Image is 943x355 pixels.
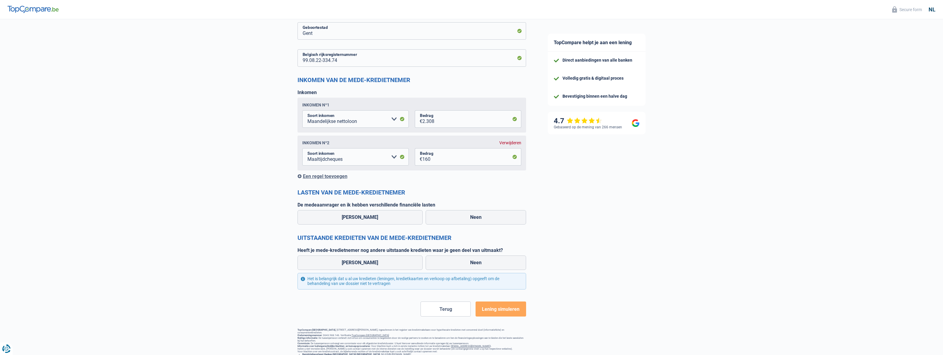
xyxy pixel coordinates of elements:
[297,329,526,334] p: , [STREET_ADDRESS][PERSON_NAME], ingeschreven in het register van kredietmakelaars voor hypotheca...
[297,350,526,353] p: Voor klachten over een kredietcontract, de bijbehorende rechten of de kredietmakelaar kunt u ook ...
[297,342,526,345] p: : De tussenpersoon ontvangt een commissie voor elk afgesloten kredietdossier. U kunt hierover aan...
[548,34,646,52] div: TopCompare helpt je aan een lening
[297,189,526,196] h2: Lasten van de mede-kredietnemer
[476,301,526,317] button: Lening simuleren
[297,210,423,225] label: [PERSON_NAME]
[297,173,526,179] div: Een regel toevoegen
[8,6,59,13] img: TopCompare Logo
[297,334,322,337] strong: Ondernemingsnummer
[889,5,926,14] button: Secure form
[499,140,521,145] div: Verwijderen
[297,49,526,67] input: 12.12.12-123.12
[302,140,329,145] div: Inkomen nº2
[297,247,526,253] label: Heeft je mede-kredietnemer nog andere uitstaande kredieten waar je geen deel van uitmaakt?
[482,306,519,312] span: Lening simuleren
[562,58,632,63] div: Direct aanbiedingen van alle banken
[352,334,389,337] a: TopCompare [GEOGRAPHIC_DATA]
[554,117,602,125] div: 4.7
[297,345,370,347] strong: Informatie over buitengerechtelijke klachten- en beroepsprocedures
[415,110,422,128] span: €
[297,342,310,345] strong: Commissie
[426,210,526,225] label: Neen
[297,76,526,84] h2: Inkomen van de mede-kredietnemer
[562,76,624,81] div: Volledig gratis & digitaal proces
[297,345,526,347] p: : Voor klachten kunt u zich in eerste instantie richten tot uw kredietmakelaar ( ).
[426,256,526,270] label: Neen
[562,94,627,99] div: Bevestiging binnen een halve dag
[302,103,329,107] div: Inkomen nº1
[297,90,317,95] label: Inkomen
[297,334,526,337] p: : 0643.988.146. Verificatie:
[297,273,526,290] div: Het is belangrijk dat u al uw kredieten (leningen, kredietkaarten en verkoop op afbetaling) opgee...
[297,256,423,270] label: [PERSON_NAME]
[297,234,526,241] h2: Uitstaande kredieten van de mede-kredietnemer
[929,6,935,13] div: nl
[297,347,526,350] p: Indien u niet tevreden bent, [PERSON_NAME] u ook contact opnemen met de interne diensten van de i...
[451,345,490,347] a: [EMAIL_ADDRESS][DOMAIN_NAME]
[297,337,526,342] p: : De tussenpersoon verbindt zich ertoe om consumenten te begeleiden door de nodige partners te zo...
[415,148,422,166] span: €
[297,329,335,331] strong: TopCompare [GEOGRAPHIC_DATA]
[421,301,471,317] button: Terug
[297,202,526,208] label: De medeaanvrager en ik hebben verschillende financiële lasten
[554,125,622,129] div: Gebaseerd op de mening van 266 mensen
[297,337,317,339] strong: Nuttige informatie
